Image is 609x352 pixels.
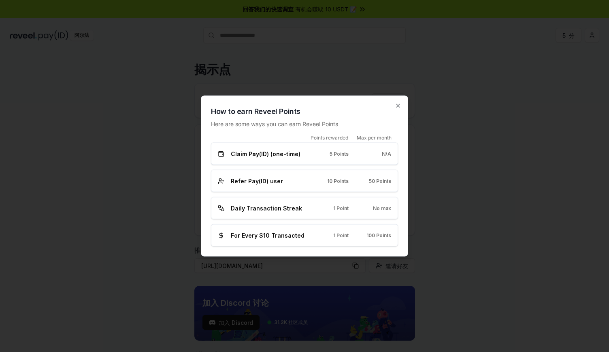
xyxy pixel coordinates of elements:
[211,106,398,117] h2: How to earn Reveel Points
[382,150,391,157] span: N/A
[333,205,349,211] span: 1 Point
[231,204,302,212] span: Daily Transaction Streak
[311,135,348,141] span: Points rewarded
[231,150,300,158] span: Claim Pay(ID) (one-time)
[373,205,391,211] span: No max
[357,135,392,141] span: Max per month
[366,232,391,238] span: 100 Points
[333,232,349,238] span: 1 Point
[369,178,391,184] span: 50 Points
[231,177,283,185] span: Refer Pay(ID) user
[231,231,304,240] span: For Every $10 Transacted
[327,178,349,184] span: 10 Points
[211,120,398,128] p: Here are some ways you can earn Reveel Points
[330,150,349,157] span: 5 Points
